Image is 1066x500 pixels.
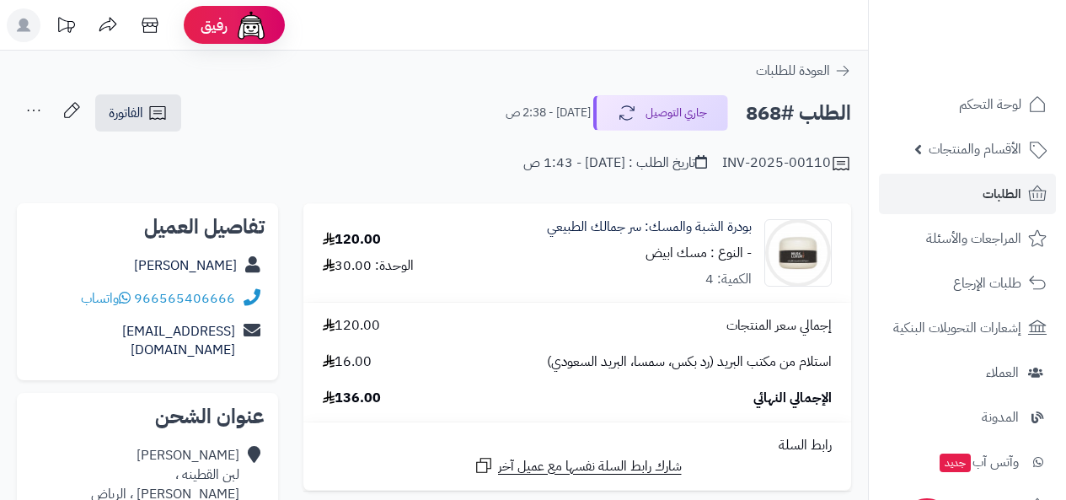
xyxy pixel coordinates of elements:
a: وآتس آبجديد [879,442,1056,482]
h2: الطلب #868 [746,96,851,131]
span: إجمالي سعر المنتجات [726,316,832,336]
span: الطلبات [983,182,1021,206]
span: استلام من مكتب البريد (رد بكس، سمسا، البريد السعودي) [547,352,832,372]
span: المراجعات والأسئلة [926,227,1021,250]
a: العملاء [879,352,1056,393]
img: logo-2.png [951,45,1050,80]
a: المدونة [879,397,1056,438]
span: الفاتورة [109,103,143,123]
span: العملاء [986,361,1019,384]
a: 966565406666 [134,288,235,309]
a: بودرة الشبة والمسك: سر جمالك الطبيعي [547,218,752,237]
span: 136.00 [323,389,381,408]
small: [DATE] - 2:38 ص [506,105,591,121]
div: تاريخ الطلب : [DATE] - 1:43 ص [523,153,707,173]
a: [EMAIL_ADDRESS][DOMAIN_NAME] [122,321,235,361]
h2: تفاصيل العميل [30,217,265,237]
a: المراجعات والأسئلة [879,218,1056,259]
span: وآتس آب [938,450,1019,474]
span: طلبات الإرجاع [953,272,1021,295]
a: تحديثات المنصة [45,8,87,46]
a: واتساب [81,288,131,309]
span: الإجمالي النهائي [753,389,832,408]
span: العودة للطلبات [756,61,830,81]
a: شارك رابط السلة نفسها مع عميل آخر [474,455,682,476]
a: الطلبات [879,174,1056,214]
a: لوحة التحكم [879,84,1056,125]
span: 120.00 [323,316,380,336]
span: المدونة [982,406,1019,429]
div: 120.00 [323,230,381,250]
div: الكمية: 4 [705,270,752,289]
img: 1753646505-747fb9eb-9888-49ee-9af0-f036b837c0be-90x90.jpeg [765,219,831,287]
span: الأقسام والمنتجات [929,137,1021,161]
button: جاري التوصيل [593,95,728,131]
a: إشعارات التحويلات البنكية [879,308,1056,348]
a: العودة للطلبات [756,61,851,81]
small: - النوع : مسك ابيض [645,243,752,263]
span: 16.00 [323,352,372,372]
a: الفاتورة [95,94,181,132]
span: شارك رابط السلة نفسها مع عميل آخر [498,457,682,476]
span: لوحة التحكم [959,93,1021,116]
span: إشعارات التحويلات البنكية [893,316,1021,340]
div: INV-2025-00110 [722,153,851,174]
span: جديد [940,454,971,472]
span: رفيق [201,15,228,35]
a: [PERSON_NAME] [134,255,237,276]
a: طلبات الإرجاع [879,263,1056,304]
div: الوحدة: 30.00 [323,256,414,276]
div: رابط السلة [310,436,844,455]
h2: عنوان الشحن [30,406,265,427]
img: ai-face.png [234,8,268,42]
